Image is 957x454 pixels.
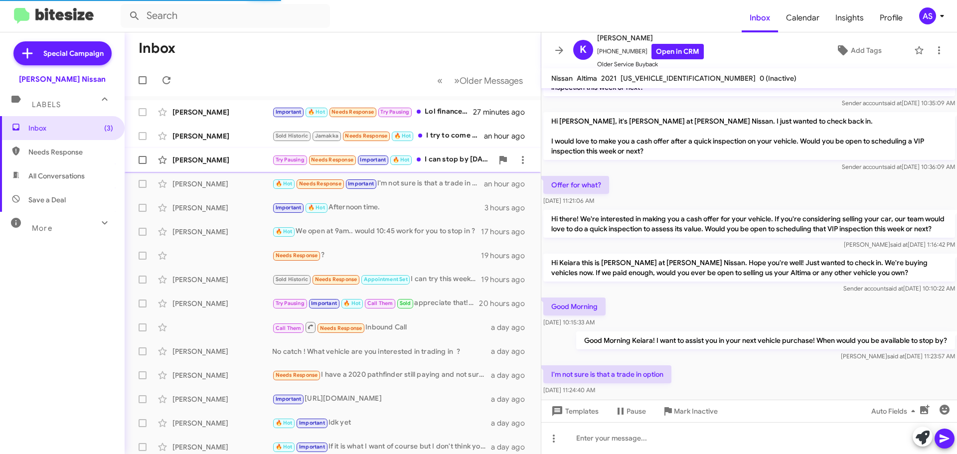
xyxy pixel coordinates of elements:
[844,241,955,248] span: [PERSON_NAME] [DATE] 1:16:42 PM
[272,417,491,429] div: Idk yet
[315,133,338,139] span: Jamakka
[272,274,481,285] div: I can try this weekend, with [PERSON_NAME]. I don't have a time though
[851,41,882,59] span: Add Tags
[651,44,704,59] a: Open in CRM
[484,203,533,213] div: 3 hours ago
[121,4,330,28] input: Search
[299,444,325,450] span: Important
[276,444,293,450] span: 🔥 Hot
[139,40,175,56] h1: Inbox
[576,331,955,349] p: Good Morning Keiara! I want to assist you in your next vehicle purchase! When would you be availa...
[842,163,955,170] span: Sender account [DATE] 10:36:09 AM
[272,393,491,405] div: [URL][DOMAIN_NAME]
[367,300,393,306] span: Call Them
[448,70,529,91] button: Next
[276,133,309,139] span: Sold Historic
[543,254,955,282] p: Hi Keiara this is [PERSON_NAME] at [PERSON_NAME] Nissan. Hope you're well! Just wanted to check i...
[491,442,533,452] div: a day ago
[348,180,374,187] span: Important
[481,275,533,285] div: 19 hours ago
[32,100,61,109] span: Labels
[742,3,778,32] a: Inbox
[597,32,704,44] span: [PERSON_NAME]
[481,227,533,237] div: 17 hours ago
[580,42,587,58] span: K
[400,300,411,306] span: Sold
[276,228,293,235] span: 🔥 Hot
[172,275,272,285] div: [PERSON_NAME]
[13,41,112,65] a: Special Campaign
[172,155,272,165] div: [PERSON_NAME]
[431,70,449,91] button: Previous
[364,276,408,283] span: Appointment Set
[543,210,955,238] p: Hi there! We're interested in making you a cash offer for your vehicle. If you're considering sel...
[331,109,374,115] span: Needs Response
[172,394,272,404] div: [PERSON_NAME]
[543,318,595,326] span: [DATE] 10:15:33 AM
[272,226,481,237] div: We open at 9am.. would 10:45 work for you to stop in ?
[311,300,337,306] span: Important
[551,74,573,83] span: Nissan
[911,7,946,24] button: AS
[627,402,646,420] span: Pause
[674,402,718,420] span: Mark Inactive
[32,224,52,233] span: More
[473,107,533,117] div: 27 minutes ago
[272,321,491,333] div: Inbound Call
[577,74,597,83] span: Altima
[491,322,533,332] div: a day ago
[454,74,460,87] span: »
[778,3,827,32] a: Calendar
[276,420,293,426] span: 🔥 Hot
[272,154,493,165] div: I can stop by [DATE] are yall going to be open ?
[276,204,302,211] span: Important
[543,112,955,160] p: Hi [PERSON_NAME], it's [PERSON_NAME] at [PERSON_NAME] Nissan. I just wanted to check back in. I w...
[308,204,325,211] span: 🔥 Hot
[272,441,491,453] div: If it is what I want of course but I don't think you have anything but here is a list 4 x 4, low ...
[380,109,409,115] span: Try Pausing
[343,300,360,306] span: 🔥 Hot
[104,123,113,133] span: (3)
[345,133,387,139] span: Needs Response
[484,131,533,141] div: an hour ago
[437,74,443,87] span: «
[884,163,902,170] span: said at
[887,352,905,360] span: said at
[601,74,617,83] span: 2021
[841,352,955,360] span: [PERSON_NAME] [DATE] 11:23:57 AM
[460,75,523,86] span: Older Messages
[807,41,909,59] button: Add Tags
[484,179,533,189] div: an hour ago
[272,202,484,213] div: Afternoon time.
[276,276,309,283] span: Sold Historic
[172,107,272,117] div: [PERSON_NAME]
[491,346,533,356] div: a day ago
[276,109,302,115] span: Important
[491,394,533,404] div: a day ago
[827,3,872,32] a: Insights
[886,285,903,292] span: said at
[172,131,272,141] div: [PERSON_NAME]
[543,197,594,204] span: [DATE] 11:21:06 AM
[320,325,362,331] span: Needs Response
[481,251,533,261] div: 19 hours ago
[28,171,85,181] span: All Conversations
[890,241,908,248] span: said at
[360,156,386,163] span: Important
[871,402,919,420] span: Auto Fields
[19,74,106,84] div: [PERSON_NAME] Nissan
[654,402,726,420] button: Mark Inactive
[272,106,473,118] div: Lol finances aren't we're I need them to be. But I appreciate you guys reaching out, when I'm in ...
[172,203,272,213] div: [PERSON_NAME]
[549,402,599,420] span: Templates
[272,298,479,309] div: appreciate that!! we live by our reviews!
[276,325,302,331] span: Call Them
[276,252,318,259] span: Needs Response
[843,285,955,292] span: Sender account [DATE] 10:10:22 AM
[394,133,411,139] span: 🔥 Hot
[276,396,302,402] span: Important
[272,346,491,356] div: No catch ! What vehicle are you interested in trading in ?
[884,99,902,107] span: said at
[272,250,481,261] div: ?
